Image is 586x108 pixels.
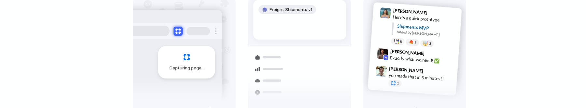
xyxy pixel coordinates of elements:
div: Shipments MVP [397,23,457,33]
div: Exactly what we need! ✅ [390,54,455,65]
span: [PERSON_NAME] [390,48,425,57]
span: 5 [414,41,417,44]
span: [PERSON_NAME] [389,65,424,74]
span: Capturing page [169,65,205,71]
span: 1 [397,82,399,85]
span: 9:41 AM [429,10,443,18]
div: 🤯 [423,41,428,46]
span: 9:42 AM [426,51,440,58]
div: Here's a quick prototype [393,14,458,25]
span: [PERSON_NAME] [393,7,427,16]
div: Added by [PERSON_NAME] [397,29,456,39]
div: you made that in 5 minutes?! [388,72,453,83]
span: 9:47 AM [425,68,439,76]
span: Freight Shipments v1 [270,6,312,13]
span: 3 [429,42,431,45]
span: 8 [400,40,402,43]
